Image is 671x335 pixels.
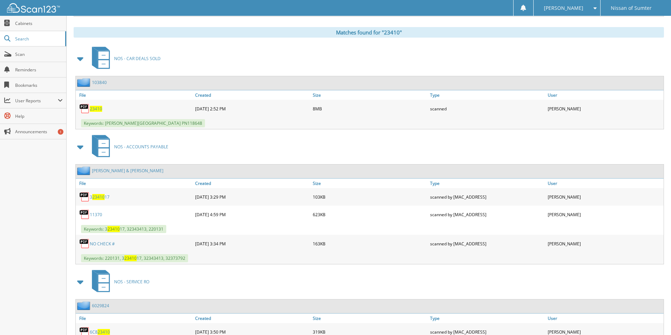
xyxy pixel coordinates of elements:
img: PDF.png [79,192,90,202]
span: NOS - SERVICE RO [114,279,149,285]
span: User Reports [15,98,58,104]
a: NOS - SERVICE RO [88,268,149,296]
div: 1 [58,129,63,135]
div: 163KB [311,237,429,251]
a: NOS - CAR DEALS SOLD [88,45,161,72]
a: User [546,179,664,188]
div: scanned by [MAC_ADDRESS] [428,207,546,221]
span: 23410 [124,255,137,261]
a: File [76,90,193,100]
div: 8MB [311,102,429,116]
span: Reminders [15,67,63,73]
iframe: Chat Widget [636,301,671,335]
a: Type [428,179,546,188]
a: 6C823410 [90,329,110,335]
div: [DATE] 3:29 PM [193,190,311,204]
span: 23410 [98,329,110,335]
span: Keywords: 220131, 3 17, 32343413, 32373792 [81,254,188,262]
span: Nissan of Sumter [611,6,652,10]
a: User [546,90,664,100]
a: Created [193,314,311,323]
span: Cabinets [15,20,63,26]
span: NOS - ACCOUNTS PAYABLE [114,144,168,150]
span: Search [15,36,62,42]
span: Help [15,113,63,119]
span: 23410 [92,194,105,200]
span: 23410 [107,226,120,232]
a: NOS - ACCOUNTS PAYABLE [88,133,168,161]
a: Size [311,314,429,323]
a: 23410 [90,106,102,112]
a: 103840 [92,79,107,85]
div: scanned by [MAC_ADDRESS] [428,190,546,204]
a: Created [193,179,311,188]
a: Type [428,314,546,323]
span: [PERSON_NAME] [544,6,583,10]
a: Created [193,90,311,100]
div: [PERSON_NAME] [546,237,664,251]
a: Size [311,179,429,188]
div: 623KB [311,207,429,221]
img: PDF.png [79,209,90,220]
span: Keywords: [PERSON_NAME][GEOGRAPHIC_DATA] PN118648 [81,119,205,127]
span: Keywords: 3 17, 32343413, 220131 [81,225,166,233]
div: 103KB [311,190,429,204]
a: [PERSON_NAME] & [PERSON_NAME] [92,168,163,174]
div: scanned by [MAC_ADDRESS] [428,237,546,251]
a: Size [311,90,429,100]
img: folder2.png [77,301,92,310]
a: File [76,314,193,323]
div: [PERSON_NAME] [546,190,664,204]
div: [PERSON_NAME] [546,207,664,221]
img: scan123-logo-white.svg [7,3,60,13]
a: NO CHECK # [90,241,115,247]
a: File [76,179,193,188]
img: folder2.png [77,78,92,87]
div: Matches found for "23410" [74,27,664,38]
div: [DATE] 4:59 PM [193,207,311,221]
div: scanned [428,102,546,116]
a: User [546,314,664,323]
div: [DATE] 3:34 PM [193,237,311,251]
span: Announcements [15,129,63,135]
div: [DATE] 2:52 PM [193,102,311,116]
img: folder2.png [77,166,92,175]
span: NOS - CAR DEALS SOLD [114,56,161,62]
a: 32341017 [90,194,110,200]
a: 6029824 [92,303,109,309]
a: Type [428,90,546,100]
img: PDF.png [79,238,90,249]
span: Bookmarks [15,82,63,88]
a: 11370 [90,212,102,218]
div: [PERSON_NAME] [546,102,664,116]
img: PDF.png [79,103,90,114]
span: Scan [15,51,63,57]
